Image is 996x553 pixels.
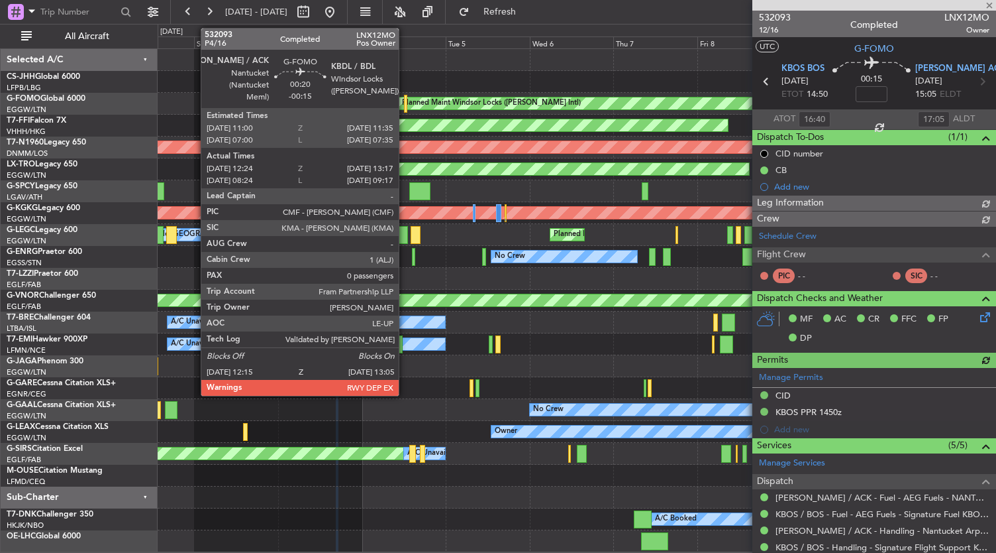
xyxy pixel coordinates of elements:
a: G-JAGAPhenom 300 [7,357,83,365]
a: VHHH/HKG [7,127,46,137]
div: Add new [774,181,989,192]
div: A/C Unavailable [GEOGRAPHIC_DATA] ([GEOGRAPHIC_DATA]) [114,225,329,245]
div: CB [775,164,787,176]
a: G-LEGCLegacy 600 [7,226,77,234]
a: T7-DNKChallenger 350 [7,511,93,519]
span: T7-LZZI [7,270,34,278]
div: A/C Unavailable [407,444,462,463]
div: Owner [495,422,517,442]
span: [DATE] - [DATE] [225,6,287,18]
div: Tue 5 [446,36,530,48]
div: Sat 2 [194,36,278,48]
button: Refresh [452,1,532,23]
span: T7-BRE [7,314,34,322]
a: EGGW/LTN [7,214,46,224]
a: G-ENRGPraetor 600 [7,248,82,256]
span: FP [938,313,948,326]
span: Dispatch To-Dos [757,130,824,145]
a: T7-N1960Legacy 650 [7,139,86,147]
span: Owner [944,25,989,36]
span: ETOT [781,88,803,101]
span: [DATE] [915,75,942,88]
span: ATOT [773,113,795,126]
a: HKJK/NBO [7,521,44,530]
a: T7-BREChallenger 604 [7,314,91,322]
span: Refresh [472,7,528,17]
span: G-LEGC [7,226,35,234]
a: EGGW/LTN [7,433,46,443]
div: A/C Unavailable [171,312,226,332]
span: G-KGKG [7,204,38,212]
a: [PERSON_NAME] / ACK - Fuel - AEG Fuels - NANTUCKET MEMORIAL - [PERSON_NAME] / ACK [775,492,989,503]
a: LX-TROLegacy 650 [7,160,77,168]
div: Planned Maint Windsor Locks ([PERSON_NAME] Intl) [402,93,581,113]
span: Services [757,438,791,454]
a: LFMN/NCE [7,345,46,355]
div: Planned Maint Geneva (Cointrin) [236,115,345,135]
div: Thu 7 [613,36,697,48]
div: CID number [775,148,823,159]
a: G-GAALCessna Citation XLS+ [7,401,116,409]
a: EGGW/LTN [7,411,46,421]
a: G-SPCYLegacy 650 [7,182,77,190]
a: G-LEAXCessna Citation XLS [7,423,109,431]
span: G-SIRS [7,445,32,453]
button: All Aircraft [15,26,144,47]
span: T7-N1960 [7,139,44,147]
span: DP [800,332,812,345]
div: Planned Maint [281,159,330,179]
div: A/C Booked [655,509,697,529]
div: Planned Maint [GEOGRAPHIC_DATA] [241,93,368,113]
span: 14:50 [807,88,828,101]
a: EGGW/LTN [7,367,46,377]
span: [DATE] [781,75,809,88]
span: T7-DNK [7,511,36,519]
button: UTC [756,40,779,52]
a: DNMM/LOS [7,149,48,158]
span: G-GAAL [7,401,37,409]
span: Dispatch Checks and Weather [757,291,883,306]
a: EGNR/CEG [7,389,46,399]
a: G-SIRSCitation Excel [7,445,83,453]
span: G-VNOR [7,292,39,300]
a: EGLF/FAB [7,280,41,290]
a: KBOS / BOS - Fuel - AEG Fuels - Signature Fuel KBOS / BOS [775,509,989,520]
span: OE-LHC [7,532,36,540]
span: 15:05 [915,88,936,101]
div: Planned Maint [GEOGRAPHIC_DATA] ([GEOGRAPHIC_DATA]) [554,225,762,245]
span: Dispatch [757,474,793,489]
a: EGGW/LTN [7,170,46,180]
a: EGSS/STN [7,258,42,268]
span: AC [834,313,846,326]
span: G-LEAX [7,423,35,431]
span: ALDT [953,113,975,126]
span: M-OUSE [7,467,38,475]
span: G-ENRG [7,248,38,256]
a: EGGW/LTN [7,105,46,115]
div: Mon 4 [362,36,446,48]
span: CS-JHH [7,73,35,81]
a: G-KGKGLegacy 600 [7,204,80,212]
a: Manage Services [759,457,825,470]
div: No Crew [495,247,525,267]
span: T7-EMI [7,336,32,343]
span: G-SPCY [7,182,35,190]
div: No Crew [533,400,564,420]
span: G-GARE [7,379,37,387]
a: T7-EMIHawker 900XP [7,336,87,343]
a: LTBA/ISL [7,324,36,334]
a: G-FOMOGlobal 6000 [7,95,85,103]
a: T7-LZZIPraetor 600 [7,270,78,278]
span: G-JAGA [7,357,37,365]
a: EGLF/FAB [7,455,41,465]
div: Fri 8 [697,36,781,48]
span: LNX12MO [944,11,989,25]
div: [DATE] [160,27,183,38]
span: 532093 [759,11,791,25]
span: KBOS BOS [781,62,824,76]
a: LFPB/LBG [7,83,41,93]
div: Completed [850,18,898,32]
div: Sun 3 [278,36,362,48]
span: CR [868,313,879,326]
a: G-GARECessna Citation XLS+ [7,379,116,387]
